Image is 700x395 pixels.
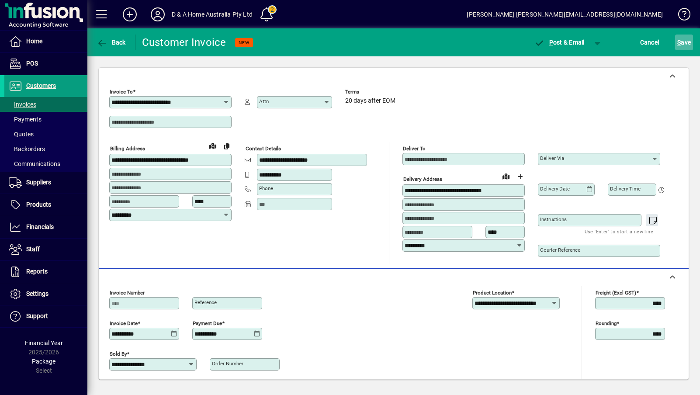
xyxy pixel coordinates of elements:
div: D & A Home Australia Pty Ltd [172,7,253,21]
span: 20 days after EOM [345,97,395,104]
a: View on map [206,139,220,152]
span: Suppliers [26,179,51,186]
mat-label: Instructions [540,216,567,222]
span: Products [26,201,51,208]
span: Communications [9,160,60,167]
span: ost & Email [534,39,585,46]
mat-label: Attn [259,98,269,104]
a: Communications [4,156,87,171]
mat-label: Phone [259,185,273,191]
mat-label: Delivery time [610,186,641,192]
a: Knowledge Base [672,2,689,30]
button: Save [675,35,693,50]
a: Backorders [4,142,87,156]
mat-label: Reference [194,299,217,305]
span: Quotes [9,131,34,138]
button: Add [116,7,144,22]
div: [PERSON_NAME] [PERSON_NAME][EMAIL_ADDRESS][DOMAIN_NAME] [467,7,663,21]
button: Back [94,35,128,50]
span: Payments [9,116,42,123]
a: View on map [499,169,513,183]
span: Reports [26,268,48,275]
mat-label: Payment due [193,320,222,326]
a: Support [4,305,87,327]
span: Back [97,39,126,46]
a: Staff [4,239,87,260]
a: Financials [4,216,87,238]
mat-label: Delivery date [540,186,570,192]
span: Financials [26,223,54,230]
a: Reports [4,261,87,283]
app-page-header-button: Back [87,35,135,50]
a: Quotes [4,127,87,142]
span: Invoices [9,101,36,108]
button: Choose address [513,170,527,184]
button: Copy to Delivery address [220,139,234,153]
a: Home [4,31,87,52]
mat-label: Deliver To [403,146,426,152]
span: Staff [26,246,40,253]
span: Settings [26,290,49,297]
mat-label: Product location [473,290,512,296]
mat-label: Freight (excl GST) [596,290,636,296]
span: Backorders [9,146,45,152]
span: ave [677,35,691,49]
div: Customer Invoice [142,35,226,49]
span: Home [26,38,42,45]
a: Invoices [4,97,87,112]
span: Customers [26,82,56,89]
mat-label: Courier Reference [540,247,580,253]
button: Post & Email [530,35,589,50]
a: Suppliers [4,172,87,194]
mat-label: Invoice number [110,290,145,296]
span: P [549,39,553,46]
mat-label: Rounding [596,320,617,326]
a: POS [4,53,87,75]
span: Financial Year [25,340,63,346]
button: Cancel [638,35,662,50]
button: Profile [144,7,172,22]
mat-label: Invoice To [110,89,133,95]
mat-label: Invoice date [110,320,138,326]
span: POS [26,60,38,67]
span: Support [26,312,48,319]
a: Payments [4,112,87,127]
a: Products [4,194,87,216]
span: Terms [345,89,398,95]
mat-label: Deliver via [540,155,564,161]
mat-hint: Use 'Enter' to start a new line [585,226,653,236]
mat-label: Order number [212,360,243,367]
span: Cancel [640,35,659,49]
mat-label: Sold by [110,351,127,357]
span: S [677,39,681,46]
a: Settings [4,283,87,305]
span: Package [32,358,55,365]
span: NEW [239,40,250,45]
